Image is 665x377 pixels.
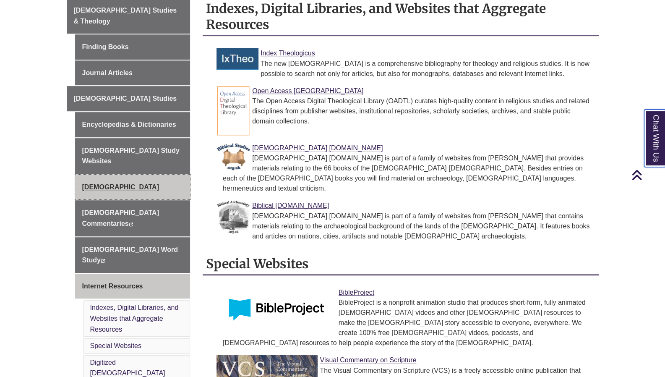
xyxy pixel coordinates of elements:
a: Link to Visual Commentary on Scripture Visual Commentary on Scripture [320,356,416,364]
h2: Special Websites [203,253,599,275]
a: Link to Biblical Archaeology Biblical [DOMAIN_NAME] [252,202,329,209]
a: Link to OADTL Open Access [GEOGRAPHIC_DATA] [252,87,363,94]
a: Finding Books [75,34,190,60]
span: [DEMOGRAPHIC_DATA] Studies [74,95,177,102]
a: Back to Top [631,169,663,181]
a: Link to Bible Project BibleProject [339,289,374,296]
a: Special Websites [90,342,141,349]
div: The new [DEMOGRAPHIC_DATA] is a comprehensive bibliography for theology and religious studies. It... [223,59,592,79]
i: This link opens in a new window [129,223,133,226]
div: BibleProject is a nonprofit animation studio that produces short-form, fully animated [DEMOGRAPHI... [223,298,592,348]
img: Link to Biblical Studies [216,143,250,171]
a: [DEMOGRAPHIC_DATA] Study Websites [75,138,190,174]
img: Link to Index Theologicus [216,48,258,70]
div: [DEMOGRAPHIC_DATA] [DOMAIN_NAME] is part of a family of websites from [PERSON_NAME] that contains... [223,211,592,241]
img: Link to Bible Project [216,287,336,329]
a: [DEMOGRAPHIC_DATA] [75,175,190,200]
a: Journal Articles [75,60,190,86]
img: Link to Biblical Archaeology [216,200,250,234]
a: [DEMOGRAPHIC_DATA] Studies [67,86,190,111]
div: [DEMOGRAPHIC_DATA] [DOMAIN_NAME] is part of a family of websites from [PERSON_NAME] that provides... [223,153,592,194]
a: [DEMOGRAPHIC_DATA] Word Study [75,237,190,273]
div: The Open Access Digital Theological Library (OADTL) curates high-quality content in religious stu... [223,96,592,126]
a: Link to Index Theologicus Index Theologicus [261,50,315,57]
span: [DEMOGRAPHIC_DATA] Studies & Theology [74,7,177,25]
a: Internet Resources [75,274,190,299]
a: Link to Biblical Studies [DEMOGRAPHIC_DATA] [DOMAIN_NAME] [252,144,383,152]
a: Encyclopedias & Dictionaries [75,112,190,137]
img: Link to OADTL [216,86,250,136]
a: [DEMOGRAPHIC_DATA] Commentaries [75,200,190,236]
a: Indexes, Digital Libraries, and Websites that Aggregate Resources [90,304,179,332]
i: This link opens in a new window [101,259,105,263]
